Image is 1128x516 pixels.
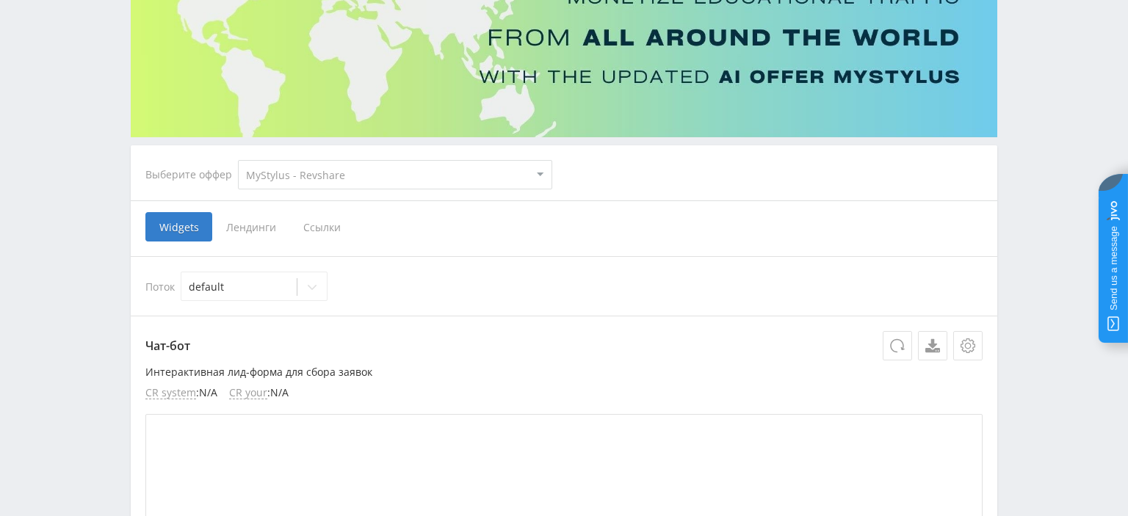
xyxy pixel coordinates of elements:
span: CR your [229,387,267,399]
button: Обновить [883,331,912,360]
span: Ссылки [289,212,355,241]
a: Скачать [918,331,947,360]
div: Выберите оффер [145,169,238,181]
li: : N/A [229,387,289,399]
span: Widgets [145,212,212,241]
p: Чат-бот [145,331,983,360]
span: Лендинги [212,212,289,241]
li: : N/A [145,387,217,399]
span: CR system [145,387,196,399]
div: Поток [145,272,983,301]
button: Настройки [953,331,983,360]
p: Интерактивная лид-форма для сбора заявок [145,366,983,378]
